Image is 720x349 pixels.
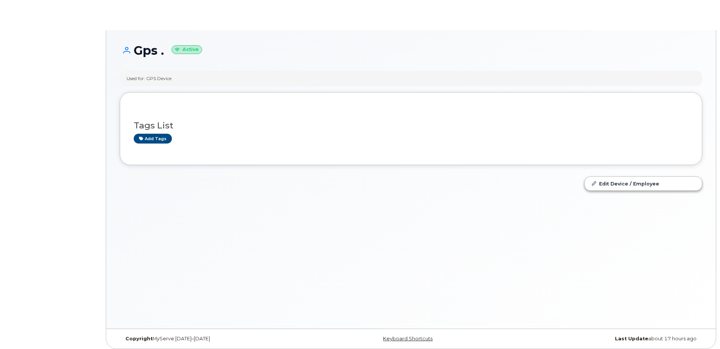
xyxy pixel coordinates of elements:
div: about 17 hours ago [508,336,702,342]
strong: Last Update [615,336,648,341]
a: Keyboard Shortcuts [383,336,433,341]
h3: Tags List [134,121,688,130]
h1: Gps . [120,44,702,57]
strong: Copyright [125,336,153,341]
small: Active [172,45,202,54]
div: Used for: GPS Device [127,75,172,82]
a: Edit Device / Employee [585,177,702,190]
a: Add tags [134,134,172,143]
div: MyServe [DATE]–[DATE] [120,336,314,342]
